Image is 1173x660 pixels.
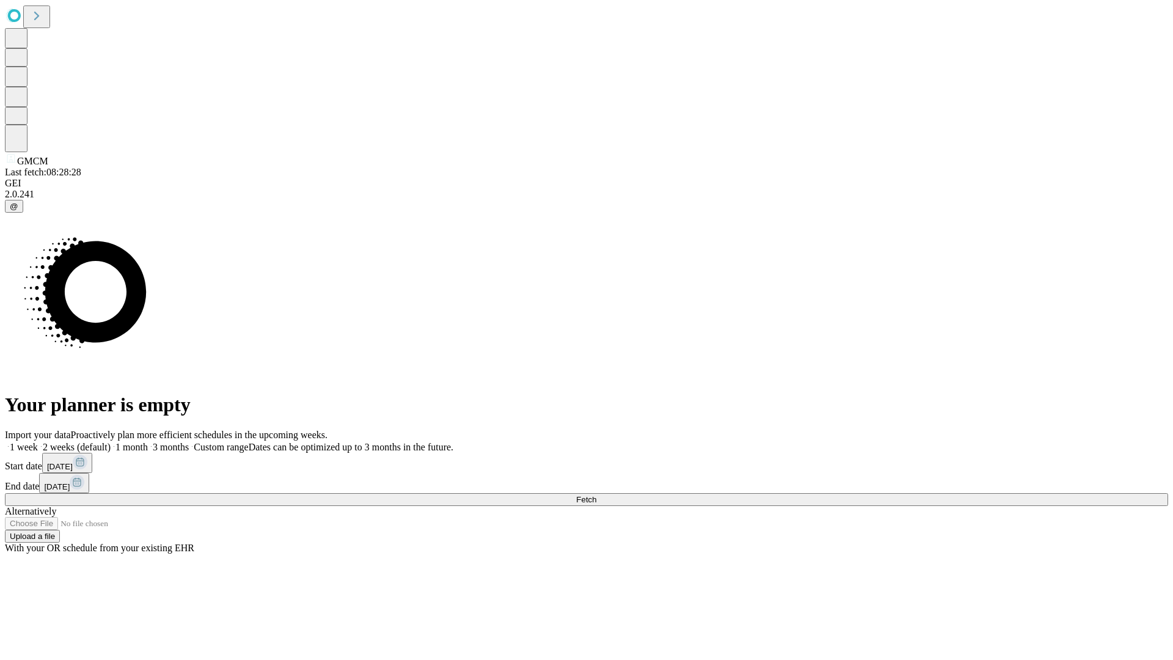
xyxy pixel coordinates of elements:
[5,167,81,177] span: Last fetch: 08:28:28
[10,442,38,452] span: 1 week
[43,442,111,452] span: 2 weeks (default)
[39,473,89,493] button: [DATE]
[5,178,1168,189] div: GEI
[576,495,596,504] span: Fetch
[47,462,73,471] span: [DATE]
[5,493,1168,506] button: Fetch
[17,156,48,166] span: GMCM
[10,202,18,211] span: @
[5,200,23,213] button: @
[115,442,148,452] span: 1 month
[5,394,1168,416] h1: Your planner is empty
[5,543,194,553] span: With your OR schedule from your existing EHR
[5,530,60,543] button: Upload a file
[5,506,56,516] span: Alternatively
[71,430,327,440] span: Proactively plan more efficient schedules in the upcoming weeks.
[5,189,1168,200] div: 2.0.241
[153,442,189,452] span: 3 months
[5,430,71,440] span: Import your data
[5,453,1168,473] div: Start date
[44,482,70,491] span: [DATE]
[42,453,92,473] button: [DATE]
[194,442,248,452] span: Custom range
[5,473,1168,493] div: End date
[249,442,453,452] span: Dates can be optimized up to 3 months in the future.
